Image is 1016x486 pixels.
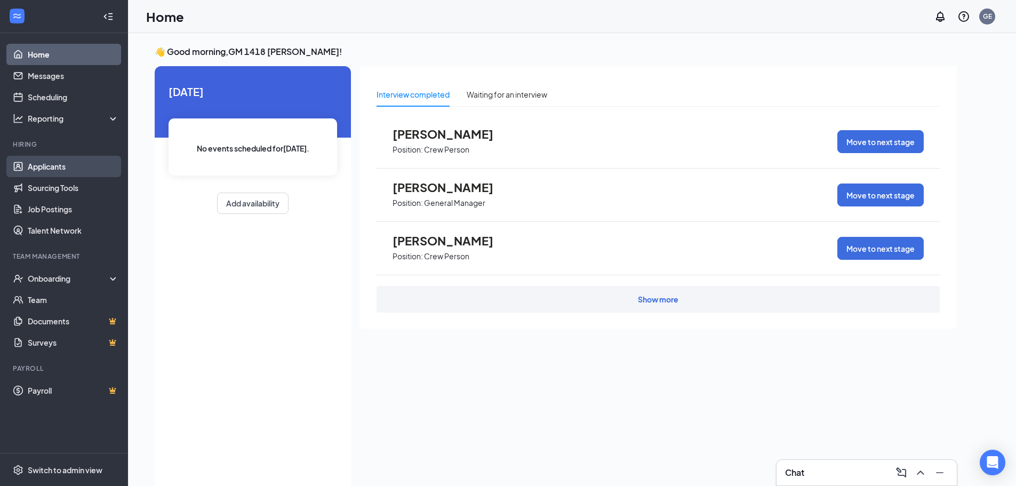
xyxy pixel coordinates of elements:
a: PayrollCrown [28,380,119,401]
p: Position: [393,198,423,208]
p: Crew Person [424,145,469,155]
p: Position: [393,145,423,155]
p: General Manager [424,198,485,208]
div: Payroll [13,364,117,373]
div: Show more [638,294,678,305]
svg: Analysis [13,113,23,124]
button: Move to next stage [837,184,924,206]
a: SurveysCrown [28,332,119,353]
button: ChevronUp [912,464,929,481]
button: Move to next stage [837,130,924,153]
a: Job Postings [28,198,119,220]
span: [PERSON_NAME] [393,234,510,248]
div: Switch to admin view [28,465,102,475]
button: ComposeMessage [893,464,910,481]
p: Position: [393,251,423,261]
svg: ChevronUp [914,466,927,479]
svg: Notifications [934,10,947,23]
button: Move to next stage [837,237,924,260]
svg: Minimize [933,466,946,479]
h3: 👋 Good morning, GM 1418 [PERSON_NAME] ! [155,46,957,58]
a: DocumentsCrown [28,310,119,332]
svg: Collapse [103,11,114,22]
a: Talent Network [28,220,119,241]
svg: ComposeMessage [895,466,908,479]
div: Team Management [13,252,117,261]
span: [PERSON_NAME] [393,127,510,141]
div: Hiring [13,140,117,149]
svg: QuestionInfo [957,10,970,23]
div: Onboarding [28,273,110,284]
svg: UserCheck [13,273,23,284]
svg: Settings [13,465,23,475]
svg: WorkstreamLogo [12,11,22,21]
a: Sourcing Tools [28,177,119,198]
a: Applicants [28,156,119,177]
span: [DATE] [169,83,337,100]
div: Interview completed [377,89,450,100]
p: Crew Person [424,251,469,261]
div: Reporting [28,113,119,124]
h1: Home [146,7,184,26]
span: No events scheduled for [DATE] . [197,142,309,154]
button: Minimize [931,464,948,481]
div: Open Intercom Messenger [980,450,1005,475]
a: Messages [28,65,119,86]
a: Home [28,44,119,65]
div: Waiting for an interview [467,89,547,100]
h3: Chat [785,467,804,479]
a: Scheduling [28,86,119,108]
a: Team [28,289,119,310]
span: [PERSON_NAME] [393,180,510,194]
div: GE [983,12,992,21]
button: Add availability [217,193,289,214]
